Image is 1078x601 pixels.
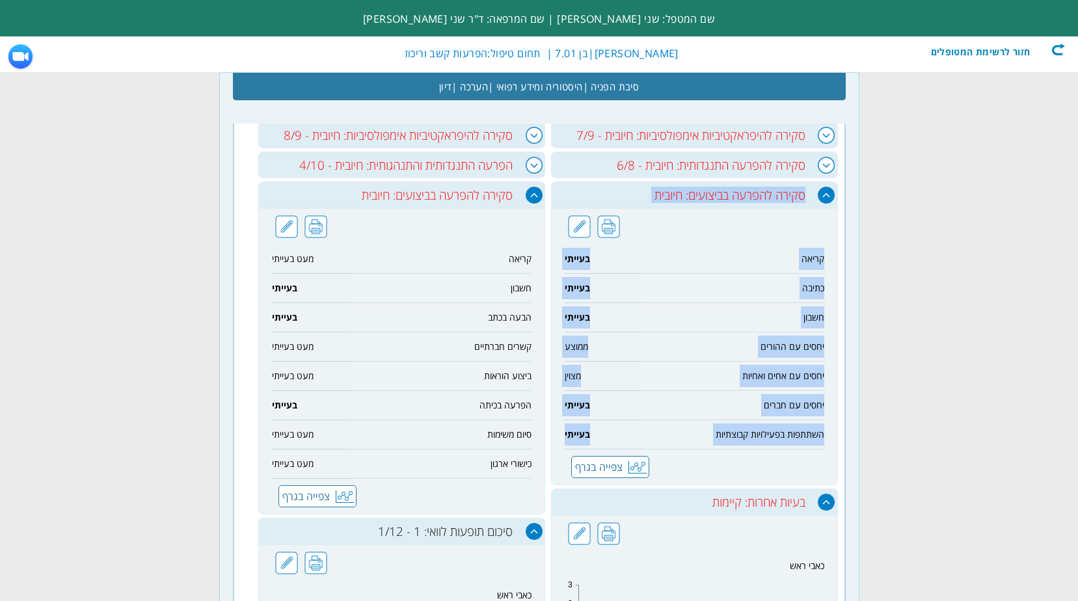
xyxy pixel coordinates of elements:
span: קריאה [802,252,824,265]
span: ביצוע הוראות [484,369,532,382]
span: קשרים חברתיים [474,340,532,353]
span: בעייתי [565,311,590,323]
span: מצוין [565,369,581,382]
label: הפרעות קשב וריכוז [405,46,488,60]
span: שם המטפל: שני [PERSON_NAME] | שם המרפאה: ד"ר שני [PERSON_NAME] [363,12,715,26]
span: חשבון [803,311,824,323]
div: | [271,43,679,64]
span: דיון [439,73,452,100]
img: ZoomMeetingIcon.png [7,43,34,71]
span: מעט בעייתי [272,428,314,440]
span: היסטוריה ומידע רפואי | [488,73,582,100]
span: בעייתי [565,282,590,294]
u: היריון ולידה [556,5,595,18]
span: הבעה בכתב [488,311,532,323]
span: מעט בעייתי [272,457,314,470]
span: בעייתי [272,311,297,323]
h3: סקירה להפרעה בביצועים: חיובית [551,181,838,208]
h3: סקירה להיפראקטיביות אימפולסיביות: חיובית - 7/9 [551,122,838,148]
span: [PERSON_NAME] [595,46,679,60]
span: בעייתי [565,399,590,411]
span: | תחום טיפול: [401,46,552,60]
h3: סקירה להיפראקטיביות אימפולסיביות: חיובית - 8/9 [258,122,545,148]
span: בעייתי [565,252,590,265]
span: בעייתי [272,282,297,294]
label: בן 7.01 [555,46,588,60]
u: משקל לידה: [552,231,595,243]
div: חזור לרשימת המטופלים [915,43,1065,56]
span: מעט בעייתי [272,252,314,265]
h3: בעיות אחרות: קיימות [551,488,838,515]
span: מעט בעייתי [272,340,314,353]
u: מהלך ההיריון [548,33,595,46]
span: השתתפות בפעילויות קבוצתיות [716,428,824,440]
span: יחסים עם ההורים [761,340,824,353]
h3: סקירה להפרעה התנגדותית: חיובית - 6/8 [551,152,838,178]
span: קריאה [509,252,532,265]
span: בעייתי [565,428,590,440]
span: הפרעה בכיתה [479,399,532,411]
span: כישורי ארגון [491,457,532,470]
span: יחסים עם אחים ואחיות [742,369,824,382]
span: סיום משימות [487,428,532,440]
span: מעט בעייתי [272,369,314,382]
span: כאבי ראש [790,559,824,572]
u: בדיקות בזמן ההיריון: [525,157,595,169]
h3: הפרעה התנגדותית והתנהגותית: חיובית - 4/10 [258,152,545,178]
a: צפייה בגרף [571,456,649,478]
text: 3 [568,580,573,589]
span: סיבת הפניה | [583,73,640,100]
a: צפייה בגרף [278,485,357,507]
span: חשבון [511,282,532,294]
span: הערכה | [451,73,488,100]
span: ממוצע [565,340,588,353]
span: בעייתי [272,399,297,411]
h3: סקירה להפרעה בביצועים: חיובית [258,181,545,208]
span: יחסים עם חברים [764,399,824,411]
span: כאבי ראש [497,589,532,601]
span: כתיבה [802,282,824,294]
h3: סיכום תופעות לוואי: 1 - 1/12 [258,518,545,544]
